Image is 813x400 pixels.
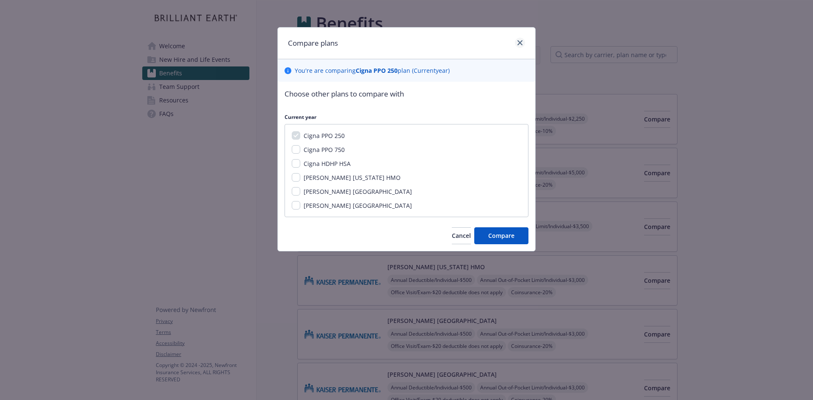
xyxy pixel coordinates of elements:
[295,66,450,75] p: You ' re are comparing plan ( Current year)
[285,88,528,99] p: Choose other plans to compare with
[452,227,471,244] button: Cancel
[304,132,345,140] span: Cigna PPO 250
[288,38,338,49] h1: Compare plans
[285,113,528,121] p: Current year
[356,66,398,74] b: Cigna PPO 250
[474,227,528,244] button: Compare
[452,232,471,240] span: Cancel
[304,201,412,210] span: [PERSON_NAME] [GEOGRAPHIC_DATA]
[304,188,412,196] span: [PERSON_NAME] [GEOGRAPHIC_DATA]
[488,232,514,240] span: Compare
[304,174,401,182] span: [PERSON_NAME] [US_STATE] HMO
[304,146,345,154] span: Cigna PPO 750
[515,38,525,48] a: close
[304,160,351,168] span: Cigna HDHP HSA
